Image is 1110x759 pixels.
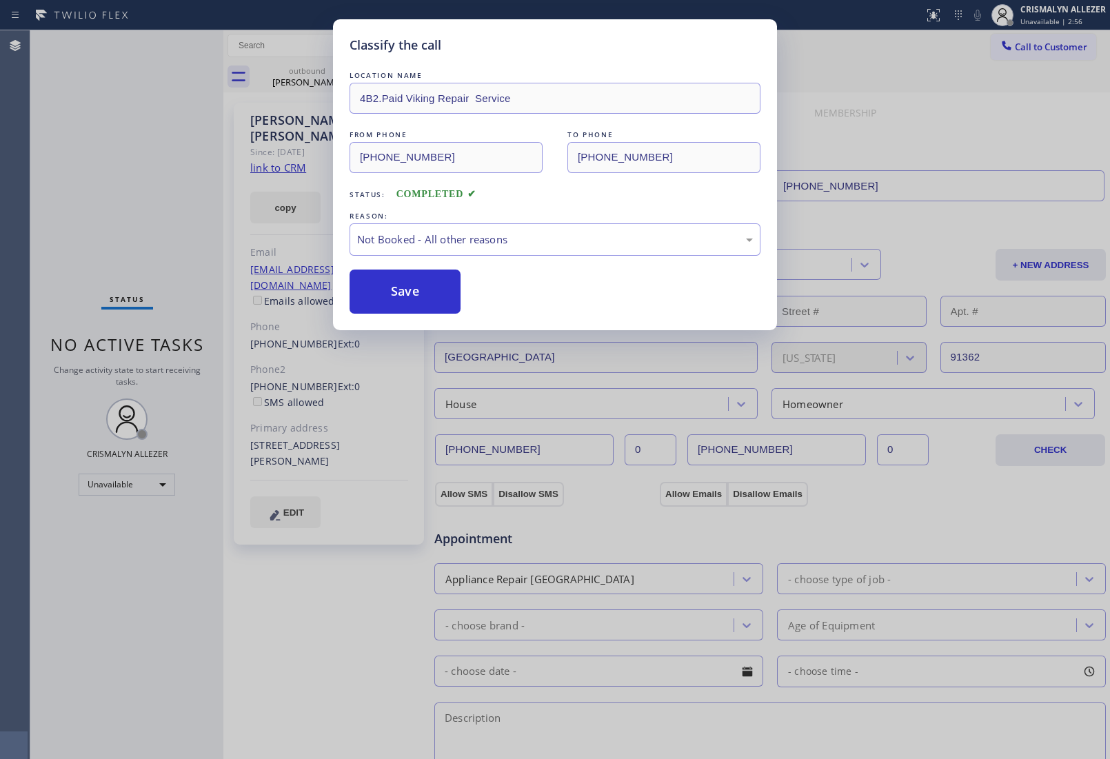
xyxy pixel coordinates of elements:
input: To phone [567,142,760,173]
div: LOCATION NAME [350,68,760,83]
input: From phone [350,142,543,173]
div: TO PHONE [567,128,760,142]
button: Save [350,270,461,314]
h5: Classify the call [350,36,441,54]
span: COMPLETED [396,189,476,199]
div: REASON: [350,209,760,223]
div: Not Booked - All other reasons [357,232,753,247]
span: Status: [350,190,385,199]
div: FROM PHONE [350,128,543,142]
